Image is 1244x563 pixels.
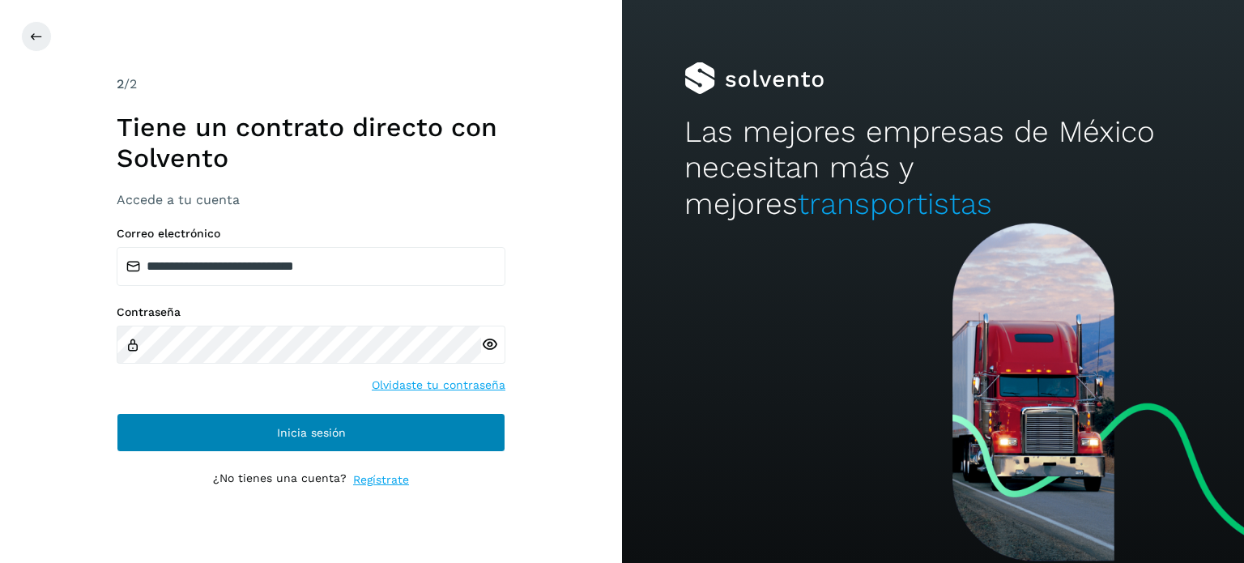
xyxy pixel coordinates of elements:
label: Correo electrónico [117,227,505,241]
span: transportistas [798,186,992,221]
button: Inicia sesión [117,413,505,452]
a: Olvidaste tu contraseña [372,377,505,394]
a: Regístrate [353,471,409,488]
h3: Accede a tu cuenta [117,192,505,207]
div: /2 [117,75,505,94]
h1: Tiene un contrato directo con Solvento [117,112,505,174]
h2: Las mejores empresas de México necesitan más y mejores [684,114,1182,222]
span: 2 [117,76,124,92]
span: Inicia sesión [277,427,346,438]
label: Contraseña [117,305,505,319]
p: ¿No tienes una cuenta? [213,471,347,488]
